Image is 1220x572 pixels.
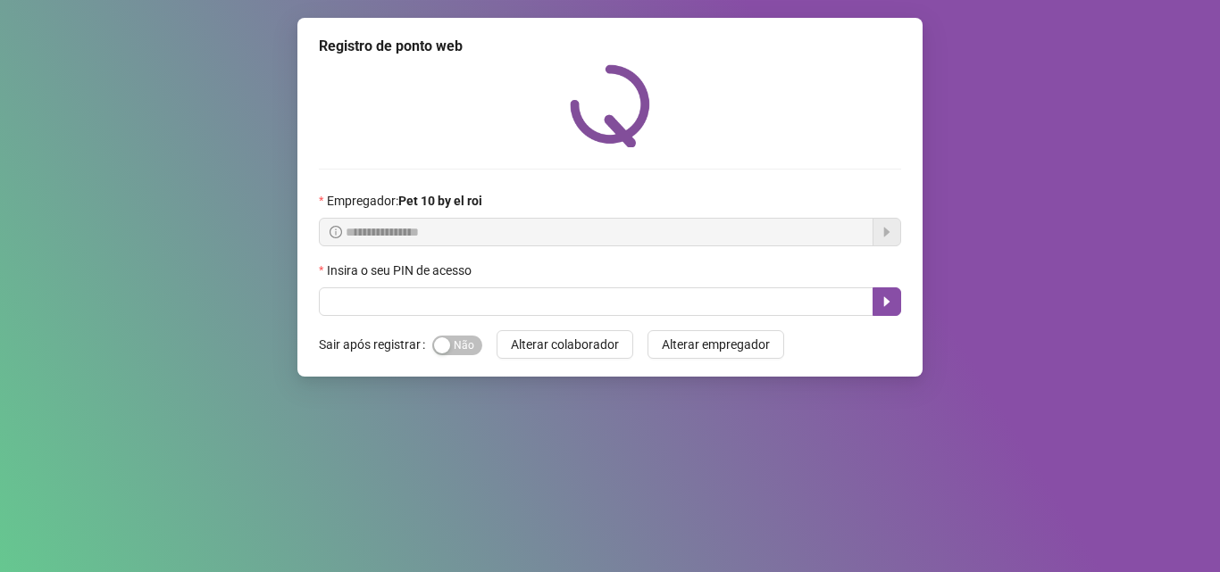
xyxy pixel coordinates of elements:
strong: Pet 10 by el roi [398,194,482,208]
label: Sair após registrar [319,330,432,359]
span: Empregador : [327,191,482,211]
button: Alterar colaborador [497,330,633,359]
img: QRPoint [570,64,650,147]
span: info-circle [330,226,342,238]
button: Alterar empregador [648,330,784,359]
label: Insira o seu PIN de acesso [319,261,483,280]
span: Alterar colaborador [511,335,619,354]
div: Registro de ponto web [319,36,901,57]
span: Alterar empregador [662,335,770,354]
span: caret-right [880,294,894,309]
